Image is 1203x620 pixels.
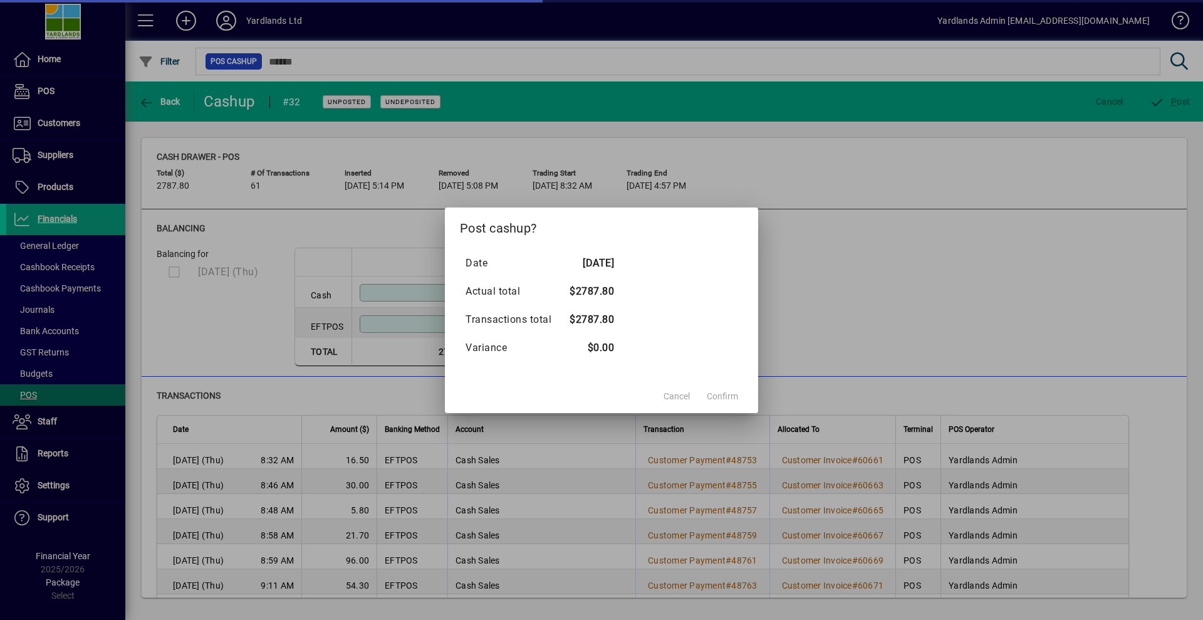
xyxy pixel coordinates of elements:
[564,334,614,362] td: $0.00
[465,306,564,334] td: Transactions total
[564,278,614,306] td: $2787.80
[465,250,564,278] td: Date
[564,250,614,278] td: [DATE]
[465,278,564,306] td: Actual total
[445,208,758,244] h2: Post cashup?
[564,306,614,334] td: $2787.80
[465,334,564,362] td: Variance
